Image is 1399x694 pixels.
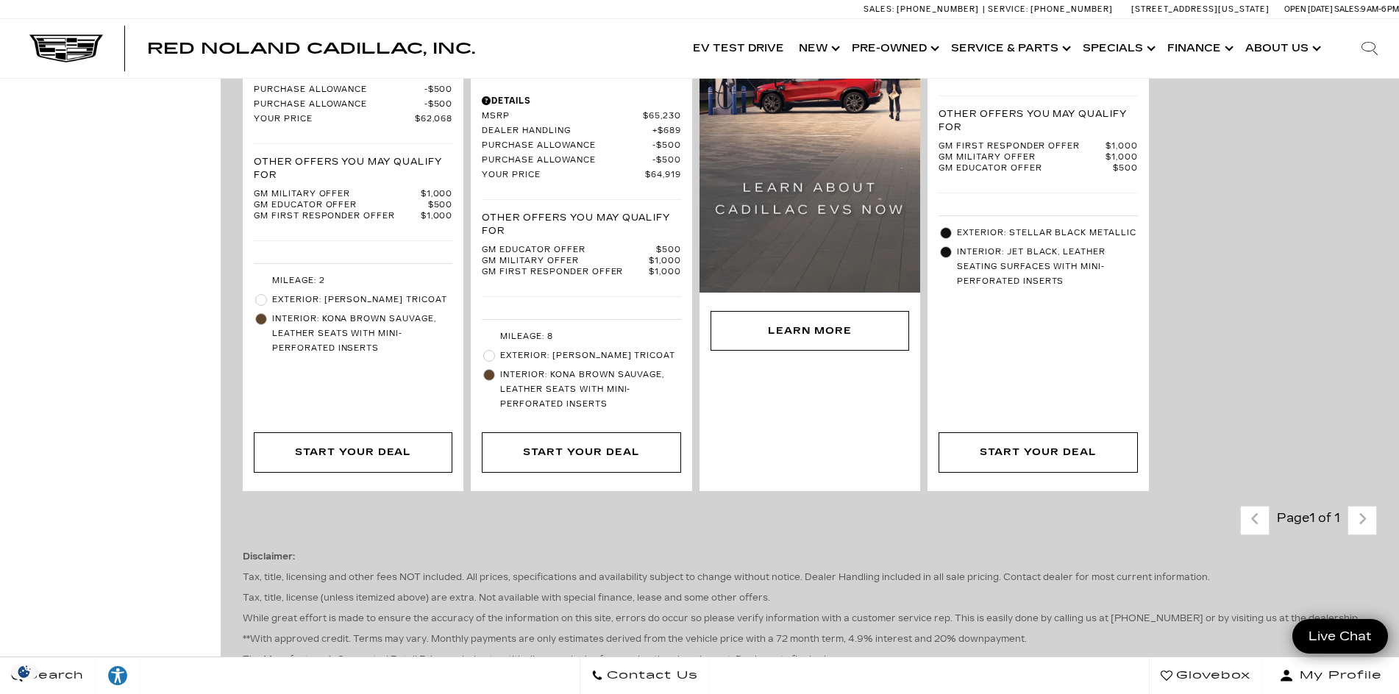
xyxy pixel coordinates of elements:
span: Red Noland Cadillac, Inc. [147,40,475,57]
span: $65,230 [643,111,681,122]
a: GM First Responder Offer $1,000 [939,141,1137,152]
span: Exterior: [PERSON_NAME] Tricoat [272,293,452,307]
a: Purchase Allowance $500 [482,140,680,151]
span: GM Educator Offer [939,163,1113,174]
span: $500 [428,200,453,211]
a: New [791,19,844,78]
span: $62,068 [415,114,453,125]
a: Purchase Allowance $500 [482,155,680,166]
a: Your Price $64,919 [482,170,680,181]
a: MSRP $65,230 [482,111,680,122]
div: Start Your Deal [482,432,680,472]
a: GM First Responder Offer $1,000 [254,211,452,222]
p: Other Offers You May Qualify For [482,211,680,237]
a: Explore your accessibility options [96,657,140,694]
a: GM Educator Offer $500 [482,245,680,256]
a: GM Educator Offer $500 [254,200,452,211]
span: [PHONE_NUMBER] [1030,4,1113,14]
span: $500 [656,245,681,256]
a: Finance [1160,19,1238,78]
li: Mileage: 8 [482,327,680,346]
p: Tax, title, license (unless itemized above) are extra. Not available with special finance, lease ... [243,591,1377,604]
span: Contact Us [603,665,698,686]
span: GM Educator Offer [254,200,428,211]
div: Search [1340,19,1399,78]
p: While great effort is made to ensure the accuracy of the information on this site, errors do occu... [243,612,1377,625]
span: $500 [1113,163,1138,174]
span: $500 [652,140,681,151]
a: GM Military Offer $1,000 [939,152,1137,163]
span: Live Chat [1301,628,1379,645]
div: Start Your Deal [254,432,452,472]
span: Your Price [254,114,415,125]
div: Page 1 of 1 [1270,506,1348,535]
div: Start Your Deal [295,444,411,460]
p: Other Offers You May Qualify For [254,155,452,182]
span: GM First Responder Offer [939,141,1106,152]
strong: Disclaimer: [243,551,295,562]
a: Glovebox [1149,657,1262,694]
a: Purchase Allowance $500 [254,99,452,110]
div: The Manufacturer’s Suggested Retail Price excludes tax, title, license, dealer fees and optional ... [243,535,1377,681]
span: Dealer Handling [482,126,652,137]
a: Specials [1075,19,1160,78]
span: Sales: [864,4,894,14]
div: Pricing Details - New 2025 Cadillac XT5 Sport [482,94,680,107]
img: Cadillac Dark Logo with Cadillac White Text [29,35,103,62]
span: $1,000 [1106,141,1138,152]
a: Contact Us [580,657,710,694]
div: Start Your Deal [523,444,639,460]
span: $500 [424,85,453,96]
a: Pre-Owned [844,19,944,78]
a: Your Price $62,068 [254,114,452,125]
section: Click to Open Cookie Consent Modal [7,664,41,679]
span: Glovebox [1172,665,1250,686]
span: $1,000 [649,267,681,278]
span: Your Price [482,170,645,181]
span: $500 [652,155,681,166]
span: Purchase Allowance [254,85,424,96]
a: Live Chat [1292,619,1388,654]
span: GM Educator Offer [482,245,656,256]
a: Red Noland Cadillac, Inc. [147,41,475,56]
span: $64,919 [645,170,681,181]
span: $1,000 [421,211,453,222]
span: [PHONE_NUMBER] [897,4,979,14]
span: Exterior: Stellar Black Metallic [957,226,1137,240]
a: GM Educator Offer $500 [939,163,1137,174]
span: $1,000 [421,189,453,200]
span: $500 [424,99,453,110]
div: Learn More [768,323,852,339]
a: GM First Responder Offer $1,000 [482,267,680,278]
span: Purchase Allowance [482,155,652,166]
a: About Us [1238,19,1325,78]
span: Service: [988,4,1028,14]
span: Open [DATE] [1284,4,1333,14]
a: Service: [PHONE_NUMBER] [983,5,1117,13]
div: Learn More [711,311,909,351]
span: Exterior: [PERSON_NAME] Tricoat [500,348,680,363]
p: Other Offers You May Qualify For [939,107,1137,134]
span: Purchase Allowance [482,140,652,151]
span: Purchase Allowance [254,99,424,110]
div: Start Your Deal [980,444,1096,460]
li: Mileage: 2 [254,271,452,290]
span: Search [23,665,84,686]
a: Service & Parts [944,19,1075,78]
div: Explore your accessibility options [96,665,140,687]
span: GM First Responder Offer [482,267,649,278]
a: Sales: [PHONE_NUMBER] [864,5,983,13]
button: Open user profile menu [1262,657,1399,694]
span: MSRP [482,111,643,122]
div: Start Your Deal [939,432,1137,472]
img: Opt-Out Icon [7,664,41,679]
a: Dealer Handling $689 [482,126,680,137]
span: Interior: Kona Brown Sauvage, Leather seats with mini-perforated inserts [272,312,452,356]
span: GM First Responder Offer [254,211,421,222]
span: $1,000 [1106,152,1138,163]
span: My Profile [1294,665,1382,686]
span: GM Military Offer [254,189,421,200]
p: **With approved credit. Terms may vary. Monthly payments are only estimates derived from the vehi... [243,632,1377,645]
span: Sales: [1334,4,1361,14]
span: $1,000 [649,256,681,267]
